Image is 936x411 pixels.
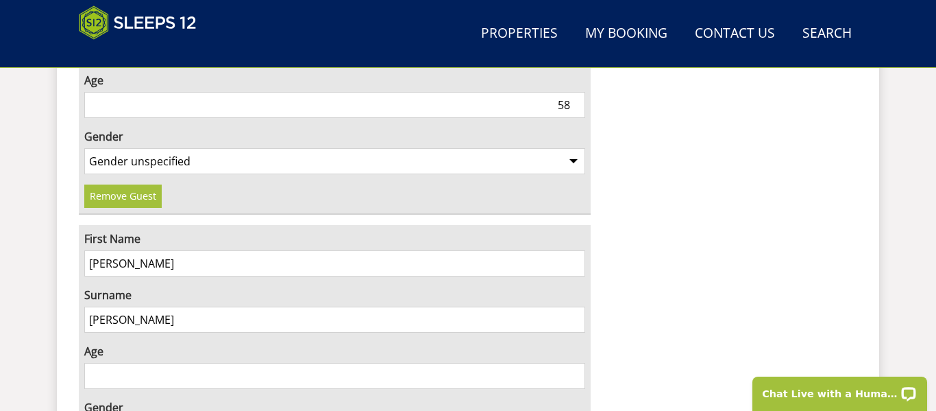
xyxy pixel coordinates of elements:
[84,185,162,208] a: Remove Guest
[689,19,780,49] a: Contact Us
[743,368,936,411] iframe: LiveChat chat widget
[84,72,585,89] label: Age
[797,19,857,49] a: Search
[79,5,197,40] img: Sleeps 12
[84,343,585,360] label: Age
[476,19,563,49] a: Properties
[84,287,585,303] label: Surname
[72,48,216,60] iframe: Customer reviews powered by Trustpilot
[580,19,673,49] a: My Booking
[84,250,585,277] input: Forename
[84,128,585,145] label: Gender
[84,307,585,333] input: Surname
[84,231,585,247] label: First Name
